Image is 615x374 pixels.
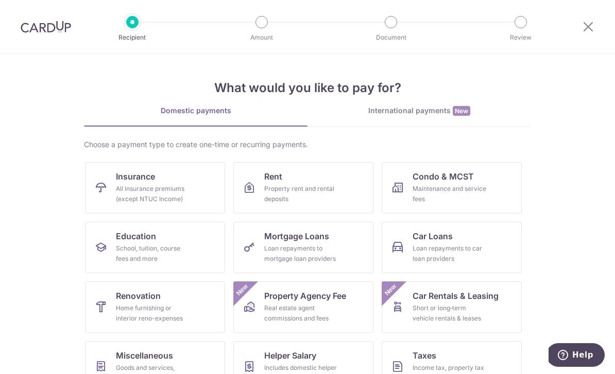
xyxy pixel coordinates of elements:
div: Real estate agent commissions and fees [264,303,338,324]
a: Car Rentals & LeasingShort or long‑term vehicle rentals & leasesNew [382,281,522,333]
span: New [234,281,251,298]
span: Condo & MCST [413,170,474,183]
a: Property Agency FeeReal estate agent commissions and feesNew [233,281,373,333]
img: CardUp [21,21,71,33]
span: Car Rentals & Leasing [413,290,499,302]
div: Short or long‑term vehicle rentals & leases [413,303,487,324]
div: Choose a payment type to create one-time or recurring payments. [84,139,531,150]
p: Amount [224,32,300,43]
p: Document [353,32,429,43]
a: EducationSchool, tuition, course fees and more [85,222,225,273]
p: Recipient [94,32,170,43]
span: Rent [264,170,282,183]
a: RenovationHome furnishing or interior reno-expenses [85,281,225,333]
span: Insurance [116,170,155,183]
span: Property Agency Fee [264,290,346,302]
a: Mortgage LoansLoan repayments to mortgage loan providers [233,222,373,273]
h4: What would you like to pay for? [84,79,531,97]
span: Helper Salary [264,349,316,362]
a: RentProperty rent and rental deposits [233,162,373,213]
span: New [382,281,399,298]
span: Help [24,7,45,16]
div: Home furnishing or interior reno-expenses [116,303,190,324]
span: Mortgage Loans [264,230,329,242]
span: Miscellaneous [116,349,173,362]
span: Taxes [413,349,436,362]
span: Renovation [116,290,161,302]
span: Car Loans [413,230,453,242]
p: Review [483,32,559,43]
div: School, tuition, course fees and more [116,243,190,264]
span: New [453,106,470,116]
a: Car LoansLoan repayments to car loan providers [382,222,522,273]
div: Domestic payments [84,105,307,116]
div: Loan repayments to mortgage loan providers [264,243,338,264]
a: InsuranceAll insurance premiums (except NTUC Income) [85,162,225,213]
div: Loan repayments to car loan providers [413,243,487,264]
div: Maintenance and service fees [413,184,487,204]
div: Property rent and rental deposits [264,184,338,204]
a: Condo & MCSTMaintenance and service fees [382,162,522,213]
span: Education [116,230,156,242]
div: All insurance premiums (except NTUC Income) [116,184,190,204]
div: International payments [307,105,531,116]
